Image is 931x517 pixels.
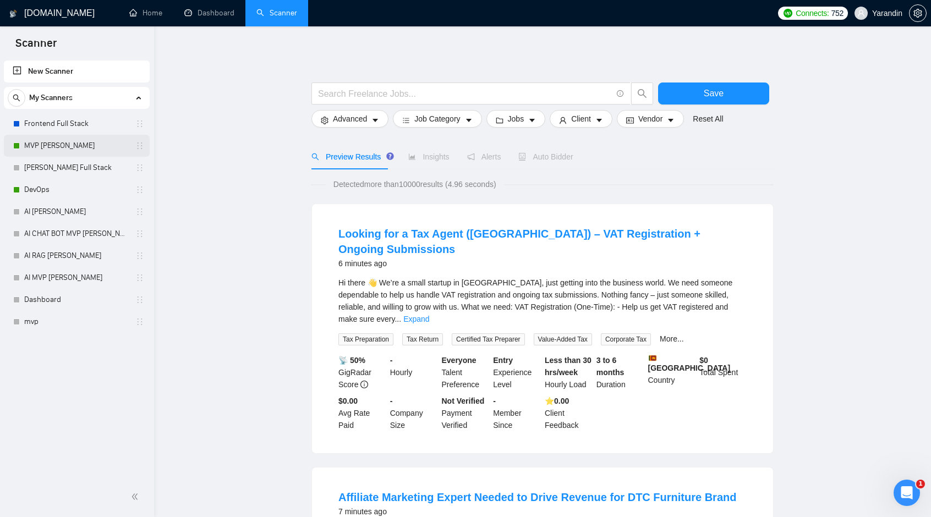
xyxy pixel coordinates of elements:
button: setting [909,4,927,22]
span: holder [135,185,144,194]
a: Expand [403,315,429,323]
span: holder [135,119,144,128]
span: holder [135,207,144,216]
span: robot [518,153,526,161]
span: Connects: [796,7,829,19]
a: Looking for a Tax Agent ([GEOGRAPHIC_DATA]) – VAT Registration + Ongoing Submissions [338,228,700,255]
a: Affiliate Marketing Expert Needed to Drive Revenue for DTC Furniture Brand [338,491,736,503]
span: Scanner [7,35,65,58]
a: setting [909,9,927,18]
img: upwork-logo.png [784,9,792,18]
span: caret-down [465,116,473,124]
span: caret-down [595,116,603,124]
b: $ 0 [699,356,708,365]
a: [PERSON_NAME] Full Stack [24,157,129,179]
input: Search Freelance Jobs... [318,87,612,101]
b: Entry [493,356,513,365]
button: barsJob Categorycaret-down [393,110,481,128]
div: Hi there 👋 We’re a small startup in Sri Lanka, just getting into the business world. We need some... [338,277,747,325]
span: caret-down [371,116,379,124]
span: 752 [831,7,844,19]
span: 1 [916,480,925,488]
span: Tax Preparation [338,333,393,345]
span: Certified Tax Preparer [452,333,525,345]
span: holder [135,273,144,282]
b: [GEOGRAPHIC_DATA] [648,354,731,372]
span: caret-down [528,116,536,124]
div: Hourly [388,354,440,391]
span: Client [571,113,591,125]
span: Preview Results [311,152,391,161]
a: dashboardDashboard [184,8,234,18]
span: bars [402,116,410,124]
b: Everyone [442,356,477,365]
button: search [8,89,25,107]
a: mvp [24,311,129,333]
b: 3 to 6 months [596,356,625,377]
a: DevOps [24,179,129,201]
b: Not Verified [442,397,485,405]
span: Hi there 👋 We’re a small startup in [GEOGRAPHIC_DATA], just getting into the business world. We n... [338,278,732,323]
a: New Scanner [13,61,141,82]
span: My Scanners [29,87,73,109]
div: Country [646,354,698,391]
span: Value-Added Tax [534,333,592,345]
span: info-circle [617,90,624,97]
button: folderJobscaret-down [486,110,546,128]
div: Experience Level [491,354,543,391]
span: holder [135,141,144,150]
span: Corporate Tax [601,333,651,345]
a: homeHome [129,8,162,18]
span: Save [704,86,724,100]
span: double-left [131,491,142,502]
a: AI RAG [PERSON_NAME] [24,245,129,267]
button: userClientcaret-down [550,110,612,128]
span: caret-down [667,116,675,124]
div: Total Spent [697,354,749,391]
span: Detected more than 10000 results (4.96 seconds) [326,178,504,190]
span: user [857,9,865,17]
div: Company Size [388,395,440,431]
a: Dashboard [24,289,129,311]
span: notification [467,153,475,161]
span: Tax Return [402,333,443,345]
div: Payment Verified [440,395,491,431]
span: user [559,116,567,124]
button: idcardVendorcaret-down [617,110,684,128]
button: settingAdvancedcaret-down [311,110,388,128]
span: setting [321,116,328,124]
a: AI CHAT BOT MVP [PERSON_NAME] [24,223,129,245]
span: holder [135,229,144,238]
a: Reset All [693,113,723,125]
a: searchScanner [256,8,297,18]
a: AI [PERSON_NAME] [24,201,129,223]
b: $0.00 [338,397,358,405]
span: area-chart [408,153,416,161]
div: Avg Rate Paid [336,395,388,431]
b: ⭐️ 0.00 [545,397,569,405]
b: Less than 30 hrs/week [545,356,592,377]
span: holder [135,317,144,326]
b: - [390,397,393,405]
li: New Scanner [4,61,150,82]
span: search [311,153,319,161]
div: Client Feedback [543,395,594,431]
a: AI MVP [PERSON_NAME] [24,267,129,289]
span: folder [496,116,503,124]
span: holder [135,295,144,304]
span: Auto Bidder [518,152,573,161]
span: holder [135,163,144,172]
span: holder [135,251,144,260]
button: Save [658,82,769,105]
span: Alerts [467,152,501,161]
a: More... [660,334,684,343]
div: GigRadar Score [336,354,388,391]
span: search [632,89,653,98]
b: - [493,397,496,405]
span: Vendor [638,113,662,125]
div: Duration [594,354,646,391]
span: Jobs [508,113,524,125]
span: search [8,94,25,102]
span: idcard [626,116,634,124]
